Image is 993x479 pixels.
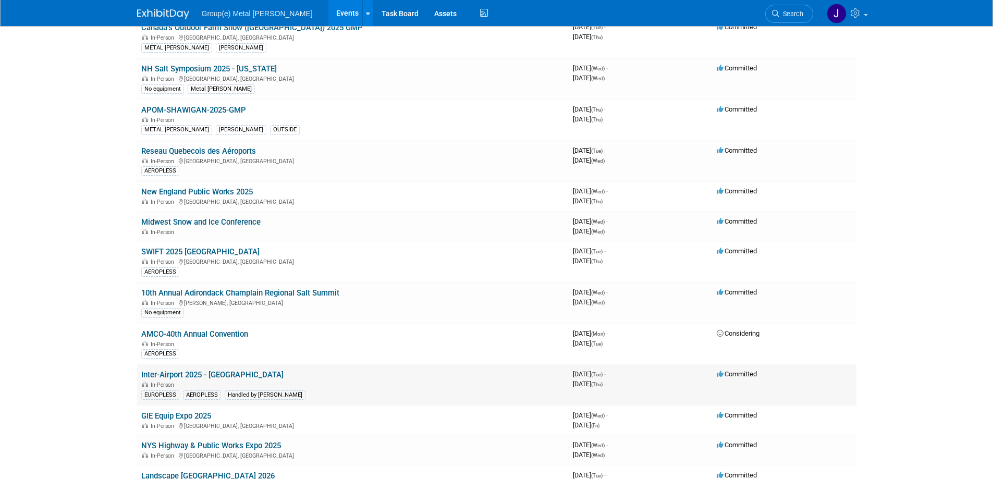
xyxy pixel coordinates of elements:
span: In-Person [151,158,177,165]
div: [GEOGRAPHIC_DATA], [GEOGRAPHIC_DATA] [141,257,565,265]
span: [DATE] [573,197,603,205]
span: (Wed) [591,413,605,419]
span: - [604,23,606,31]
img: In-Person Event [142,229,148,234]
span: [DATE] [573,146,606,154]
span: Committed [717,471,757,479]
div: AEROPLESS [183,390,221,400]
div: [PERSON_NAME], [GEOGRAPHIC_DATA] [141,298,565,306]
span: (Fri) [591,423,599,428]
span: [DATE] [573,329,608,337]
a: Search [765,5,813,23]
span: Committed [717,146,757,154]
span: (Wed) [591,219,605,225]
span: In-Person [151,423,177,429]
div: [GEOGRAPHIC_DATA], [GEOGRAPHIC_DATA] [141,197,565,205]
img: In-Person Event [142,452,148,458]
span: Committed [717,247,757,255]
span: [DATE] [573,339,603,347]
img: Jason Whittemore [827,4,847,23]
a: APOM-SHAWIGAN-2025-GMP [141,105,246,115]
span: [DATE] [573,74,605,82]
span: [DATE] [573,288,608,296]
span: [DATE] [573,105,606,113]
span: (Wed) [591,189,605,194]
span: In-Person [151,452,177,459]
a: Reseau Quebecois des Aéroports [141,146,256,156]
span: Committed [717,288,757,296]
span: In-Person [151,117,177,124]
span: Committed [717,370,757,378]
span: (Wed) [591,158,605,164]
div: [GEOGRAPHIC_DATA], [GEOGRAPHIC_DATA] [141,451,565,459]
span: Group(e) Metal [PERSON_NAME] [202,9,313,18]
span: In-Person [151,199,177,205]
img: In-Person Event [142,423,148,428]
span: (Tue) [591,473,603,478]
div: [GEOGRAPHIC_DATA], [GEOGRAPHIC_DATA] [141,156,565,165]
span: - [604,471,606,479]
a: Canada's Outdoor Farm Show ([GEOGRAPHIC_DATA]) 2025 GMP [141,23,363,32]
span: (Tue) [591,148,603,154]
span: - [606,64,608,72]
span: - [606,441,608,449]
div: Handled by [PERSON_NAME] [225,390,305,400]
span: (Wed) [591,76,605,81]
div: OUTSIDE [270,125,300,134]
span: Committed [717,441,757,449]
span: (Wed) [591,443,605,448]
span: [DATE] [573,380,603,388]
span: [DATE] [573,247,606,255]
span: In-Person [151,259,177,265]
span: - [606,217,608,225]
span: (Thu) [591,34,603,40]
span: (Wed) [591,300,605,305]
img: In-Person Event [142,300,148,305]
span: [DATE] [573,298,605,306]
span: Committed [717,411,757,419]
span: (Wed) [591,452,605,458]
div: AEROPLESS [141,166,179,176]
span: - [604,146,606,154]
img: ExhibitDay [137,9,189,19]
span: (Thu) [591,117,603,122]
span: (Thu) [591,107,603,113]
img: In-Person Event [142,199,148,204]
span: In-Person [151,34,177,41]
span: [DATE] [573,451,605,459]
span: In-Person [151,341,177,348]
span: (Thu) [591,199,603,204]
span: [DATE] [573,471,606,479]
span: Committed [717,187,757,195]
div: Metal [PERSON_NAME] [188,84,255,94]
a: Inter-Airport 2025 - [GEOGRAPHIC_DATA] [141,370,284,379]
span: (Mon) [591,331,605,337]
span: - [606,411,608,419]
img: In-Person Event [142,259,148,264]
span: - [604,105,606,113]
img: In-Person Event [142,76,148,81]
div: METAL [PERSON_NAME] [141,125,212,134]
span: [DATE] [573,115,603,123]
span: (Thu) [591,382,603,387]
a: 10th Annual Adirondack Champlain Regional Salt Summit [141,288,339,298]
div: AEROPLESS [141,349,179,359]
span: (Wed) [591,290,605,296]
div: [GEOGRAPHIC_DATA], [GEOGRAPHIC_DATA] [141,74,565,82]
img: In-Person Event [142,117,148,122]
span: [DATE] [573,227,605,235]
span: - [604,370,606,378]
span: [DATE] [573,156,605,164]
a: SWIFT 2025 [GEOGRAPHIC_DATA] [141,247,260,256]
div: AEROPLESS [141,267,179,277]
span: [DATE] [573,217,608,225]
a: GIE Equip Expo 2025 [141,411,211,421]
span: Committed [717,217,757,225]
span: [DATE] [573,23,606,31]
div: EUROPLESS [141,390,179,400]
span: - [606,329,608,337]
span: (Wed) [591,229,605,235]
img: In-Person Event [142,341,148,346]
img: In-Person Event [142,34,148,40]
span: - [604,247,606,255]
